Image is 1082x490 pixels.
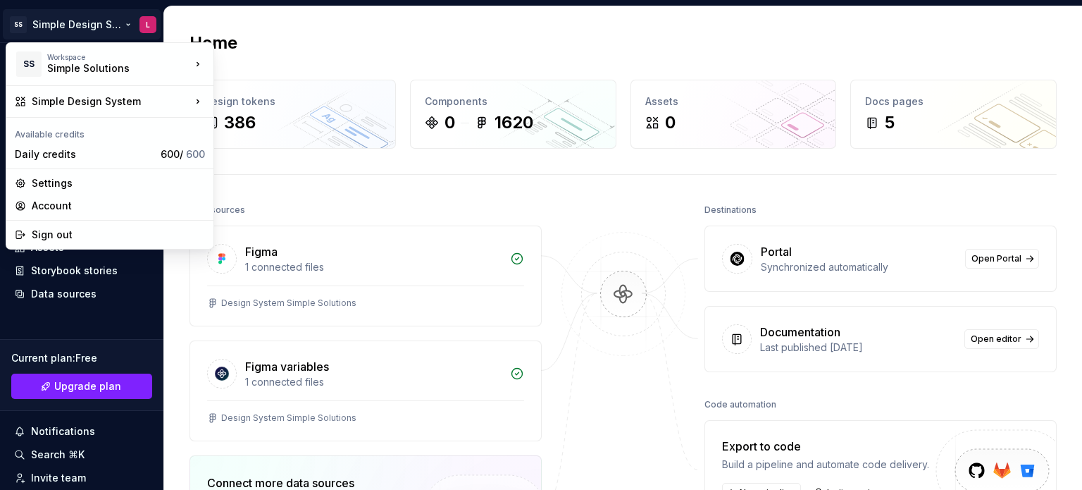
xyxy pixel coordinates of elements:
div: Settings [32,176,205,190]
div: SS [16,51,42,77]
div: Workspace [47,53,191,61]
div: Simple Solutions [47,61,167,75]
div: Simple Design System [32,94,191,109]
div: Available credits [9,121,211,143]
div: Sign out [32,228,205,242]
div: Account [32,199,205,213]
div: Daily credits [15,147,155,161]
span: 600 [186,148,205,160]
span: 600 / [161,148,205,160]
